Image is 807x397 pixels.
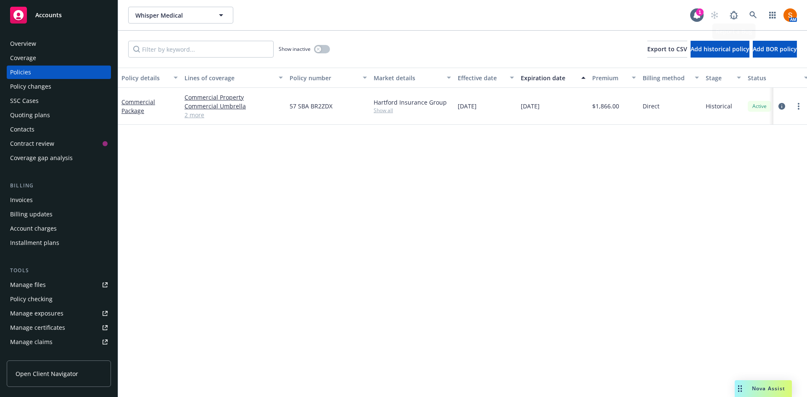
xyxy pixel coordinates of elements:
[7,151,111,165] a: Coverage gap analysis
[10,151,73,165] div: Coverage gap analysis
[10,108,50,122] div: Quoting plans
[10,208,53,221] div: Billing updates
[7,123,111,136] a: Contacts
[589,68,639,88] button: Premium
[286,68,370,88] button: Policy number
[7,278,111,292] a: Manage files
[7,94,111,108] a: SSC Cases
[128,7,233,24] button: Whisper Medical
[7,3,111,27] a: Accounts
[647,45,687,53] span: Export to CSV
[10,236,59,250] div: Installment plans
[643,102,659,110] span: Direct
[592,102,619,110] span: $1,866.00
[10,94,39,108] div: SSC Cases
[783,8,797,22] img: photo
[753,45,797,53] span: Add BOR policy
[10,350,50,363] div: Manage BORs
[7,222,111,235] a: Account charges
[7,80,111,93] a: Policy changes
[643,74,690,82] div: Billing method
[7,350,111,363] a: Manage BORs
[7,236,111,250] a: Installment plans
[764,7,781,24] a: Switch app
[691,41,749,58] button: Add historical policy
[725,7,742,24] a: Report a Bug
[7,108,111,122] a: Quoting plans
[10,51,36,65] div: Coverage
[185,74,274,82] div: Lines of coverage
[10,307,63,320] div: Manage exposures
[7,208,111,221] a: Billing updates
[702,68,744,88] button: Stage
[748,74,799,82] div: Status
[7,307,111,320] a: Manage exposures
[521,102,540,110] span: [DATE]
[753,41,797,58] button: Add BOR policy
[517,68,589,88] button: Expiration date
[706,74,732,82] div: Stage
[458,102,477,110] span: [DATE]
[16,369,78,378] span: Open Client Navigator
[10,80,51,93] div: Policy changes
[35,12,62,18] span: Accounts
[706,7,723,24] a: Start snowing
[185,93,283,102] a: Commercial Property
[290,74,358,82] div: Policy number
[185,102,283,110] a: Commercial Umbrella
[706,102,732,110] span: Historical
[7,321,111,334] a: Manage certificates
[10,278,46,292] div: Manage files
[751,103,768,110] span: Active
[7,193,111,207] a: Invoices
[454,68,517,88] button: Effective date
[592,74,627,82] div: Premium
[279,45,311,53] span: Show inactive
[185,110,283,119] a: 2 more
[639,68,702,88] button: Billing method
[735,380,792,397] button: Nova Assist
[647,41,687,58] button: Export to CSV
[7,37,111,50] a: Overview
[10,335,53,349] div: Manage claims
[10,37,36,50] div: Overview
[7,137,111,150] a: Contract review
[10,123,34,136] div: Contacts
[121,98,155,115] a: Commercial Package
[128,41,274,58] input: Filter by keyword...
[10,66,31,79] div: Policies
[794,101,804,111] a: more
[118,68,181,88] button: Policy details
[7,181,111,190] div: Billing
[374,74,442,82] div: Market details
[10,321,65,334] div: Manage certificates
[521,74,576,82] div: Expiration date
[777,101,787,111] a: circleInformation
[7,335,111,349] a: Manage claims
[7,266,111,275] div: Tools
[752,385,785,392] span: Nova Assist
[691,45,749,53] span: Add historical policy
[735,380,745,397] div: Drag to move
[696,8,704,16] div: 1
[181,68,286,88] button: Lines of coverage
[745,7,762,24] a: Search
[374,98,451,107] div: Hartford Insurance Group
[121,74,169,82] div: Policy details
[7,66,111,79] a: Policies
[290,102,332,110] span: 57 SBA BR2ZDX
[7,292,111,306] a: Policy checking
[10,222,57,235] div: Account charges
[370,68,454,88] button: Market details
[374,107,451,114] span: Show all
[135,11,208,20] span: Whisper Medical
[10,292,53,306] div: Policy checking
[10,137,54,150] div: Contract review
[7,51,111,65] a: Coverage
[458,74,505,82] div: Effective date
[10,193,33,207] div: Invoices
